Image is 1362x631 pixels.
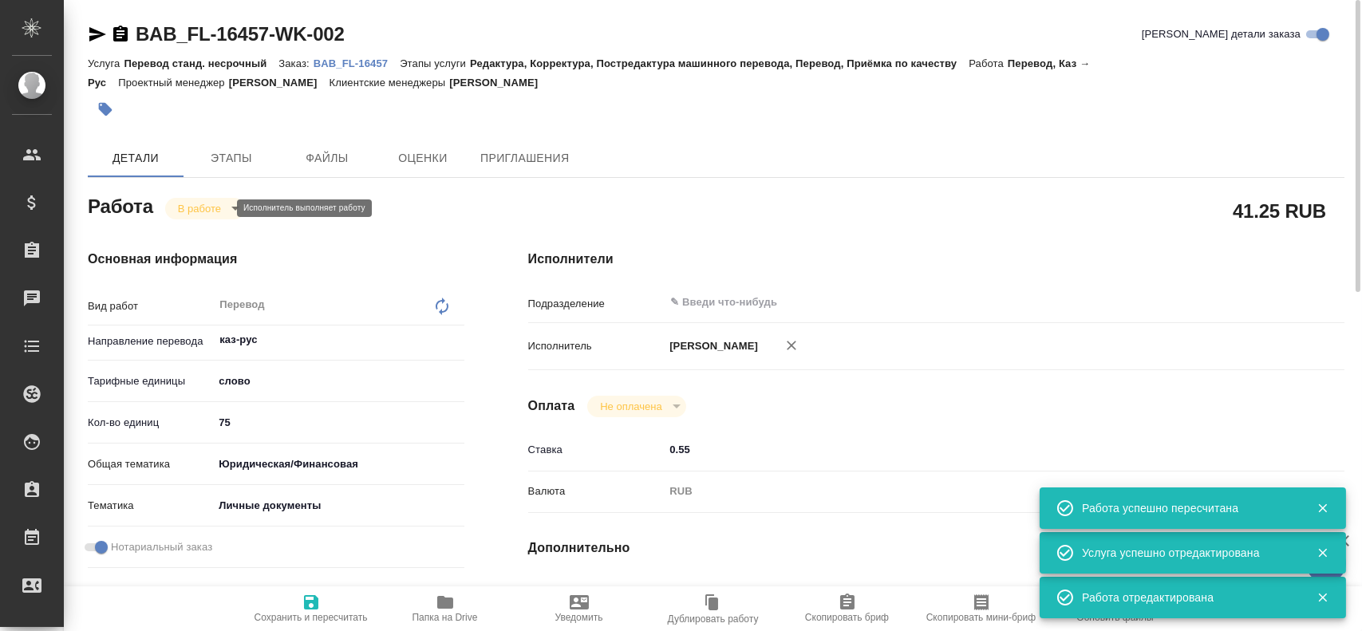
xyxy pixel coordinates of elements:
[88,498,213,514] p: Тематика
[97,148,174,168] span: Детали
[173,202,226,215] button: В работе
[805,612,889,623] span: Скопировать бриф
[378,586,512,631] button: Папка на Drive
[1306,501,1339,515] button: Закрыть
[595,400,666,413] button: Не оплачена
[528,538,1344,558] h4: Дополнительно
[512,586,646,631] button: Уведомить
[213,492,464,519] div: Личные документы
[88,456,213,472] p: Общая тематика
[413,612,478,623] span: Папка на Drive
[528,250,1344,269] h4: Исполнители
[664,478,1276,505] div: RUB
[1082,500,1293,516] div: Работа успешно пересчитана
[193,148,270,168] span: Этапы
[88,415,213,431] p: Кол-во единиц
[449,77,550,89] p: [PERSON_NAME]
[289,148,365,168] span: Файлы
[646,586,780,631] button: Дублировать работу
[969,57,1008,69] p: Работа
[213,451,464,478] div: Юридическая/Финансовая
[664,338,758,354] p: [PERSON_NAME]
[255,612,368,623] span: Сохранить и пересчитать
[528,338,665,354] p: Исполнитель
[385,148,461,168] span: Оценки
[555,612,603,623] span: Уведомить
[314,57,400,69] p: BAB_FL-16457
[278,57,313,69] p: Заказ:
[88,57,124,69] p: Услуга
[664,578,1276,601] input: Пустое поле
[88,373,213,389] p: Тарифные единицы
[213,411,464,434] input: ✎ Введи что-нибудь
[1082,590,1293,605] div: Работа отредактирована
[229,77,330,89] p: [PERSON_NAME]
[528,396,575,416] h4: Оплата
[213,368,464,395] div: слово
[480,148,570,168] span: Приглашения
[1082,545,1293,561] div: Услуга успешно отредактирована
[136,23,345,45] a: BAB_FL-16457-WK-002
[528,442,665,458] p: Ставка
[165,198,245,219] div: В работе
[124,57,278,69] p: Перевод станд. несрочный
[669,293,1218,312] input: ✎ Введи что-нибудь
[668,613,759,625] span: Дублировать работу
[88,92,123,127] button: Добавить тэг
[118,77,228,89] p: Проектный менеджер
[1268,301,1271,304] button: Open
[774,328,809,363] button: Удалить исполнителя
[88,250,464,269] h4: Основная информация
[664,438,1276,461] input: ✎ Введи что-нибудь
[88,191,153,219] h2: Работа
[111,539,212,555] span: Нотариальный заказ
[88,333,213,349] p: Направление перевода
[1142,26,1301,42] span: [PERSON_NAME] детали заказа
[470,57,969,69] p: Редактура, Корректура, Постредактура машинного перевода, Перевод, Приёмка по качеству
[528,296,665,312] p: Подразделение
[330,77,450,89] p: Клиентские менеджеры
[926,612,1036,623] span: Скопировать мини-бриф
[111,25,130,44] button: Скопировать ссылку
[456,338,459,341] button: Open
[528,582,665,598] p: Последнее изменение
[780,586,914,631] button: Скопировать бриф
[1306,590,1339,605] button: Закрыть
[528,483,665,499] p: Валюта
[587,396,685,417] div: В работе
[314,56,400,69] a: BAB_FL-16457
[88,298,213,314] p: Вид работ
[1306,546,1339,560] button: Закрыть
[88,25,107,44] button: Скопировать ссылку для ЯМессенджера
[244,586,378,631] button: Сохранить и пересчитать
[1233,197,1326,224] h2: 41.25 RUB
[914,586,1048,631] button: Скопировать мини-бриф
[400,57,470,69] p: Этапы услуги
